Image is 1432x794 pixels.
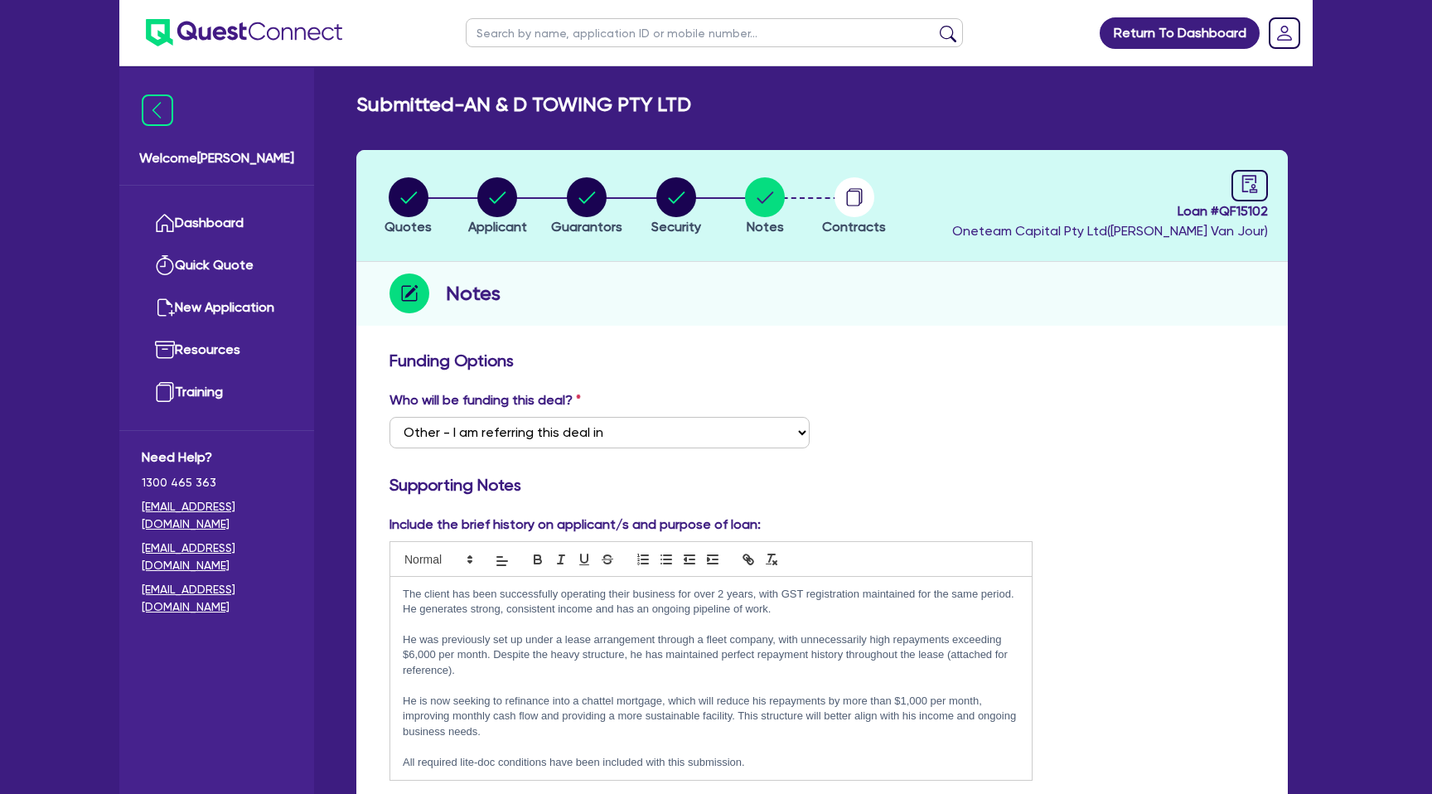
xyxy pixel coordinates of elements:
[468,219,527,235] span: Applicant
[142,448,292,467] span: Need Help?
[1263,12,1306,55] a: Dropdown toggle
[155,382,175,402] img: training
[952,201,1268,221] span: Loan # QF15102
[822,219,886,235] span: Contracts
[744,177,786,238] button: Notes
[1231,170,1268,201] a: audit
[389,351,1255,370] h3: Funding Options
[651,219,701,235] span: Security
[155,340,175,360] img: resources
[550,177,623,238] button: Guarantors
[142,244,292,287] a: Quick Quote
[389,390,581,410] label: Who will be funding this deal?
[389,274,429,313] img: step-icon
[139,148,294,168] span: Welcome [PERSON_NAME]
[384,177,433,238] button: Quotes
[1241,175,1259,193] span: audit
[1100,17,1260,49] a: Return To Dashboard
[155,255,175,275] img: quick-quote
[403,587,1019,617] p: The client has been successfully operating their business for over 2 years, with GST registration...
[403,632,1019,678] p: He was previously set up under a lease arrangement through a fleet company, with unnecessarily hi...
[403,694,1019,739] p: He is now seeking to refinance into a chattel mortgage, which will reduce his repayments by more ...
[385,219,432,235] span: Quotes
[651,177,702,238] button: Security
[142,581,292,616] a: [EMAIL_ADDRESS][DOMAIN_NAME]
[142,202,292,244] a: Dashboard
[551,219,622,235] span: Guarantors
[446,278,501,308] h2: Notes
[403,755,1019,770] p: All required lite-doc conditions have been included with this submission.
[389,515,761,535] label: Include the brief history on applicant/s and purpose of loan:
[142,94,173,126] img: icon-menu-close
[142,329,292,371] a: Resources
[466,18,963,47] input: Search by name, application ID or mobile number...
[142,540,292,574] a: [EMAIL_ADDRESS][DOMAIN_NAME]
[821,177,887,238] button: Contracts
[356,93,691,117] h2: Submitted - AN & D TOWING PTY LTD
[142,498,292,533] a: [EMAIL_ADDRESS][DOMAIN_NAME]
[389,475,1255,495] h3: Supporting Notes
[747,219,784,235] span: Notes
[142,474,292,491] span: 1300 465 363
[467,177,528,238] button: Applicant
[142,287,292,329] a: New Application
[146,19,342,46] img: quest-connect-logo-blue
[155,298,175,317] img: new-application
[952,223,1268,239] span: Oneteam Capital Pty Ltd ( [PERSON_NAME] Van Jour )
[142,371,292,414] a: Training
